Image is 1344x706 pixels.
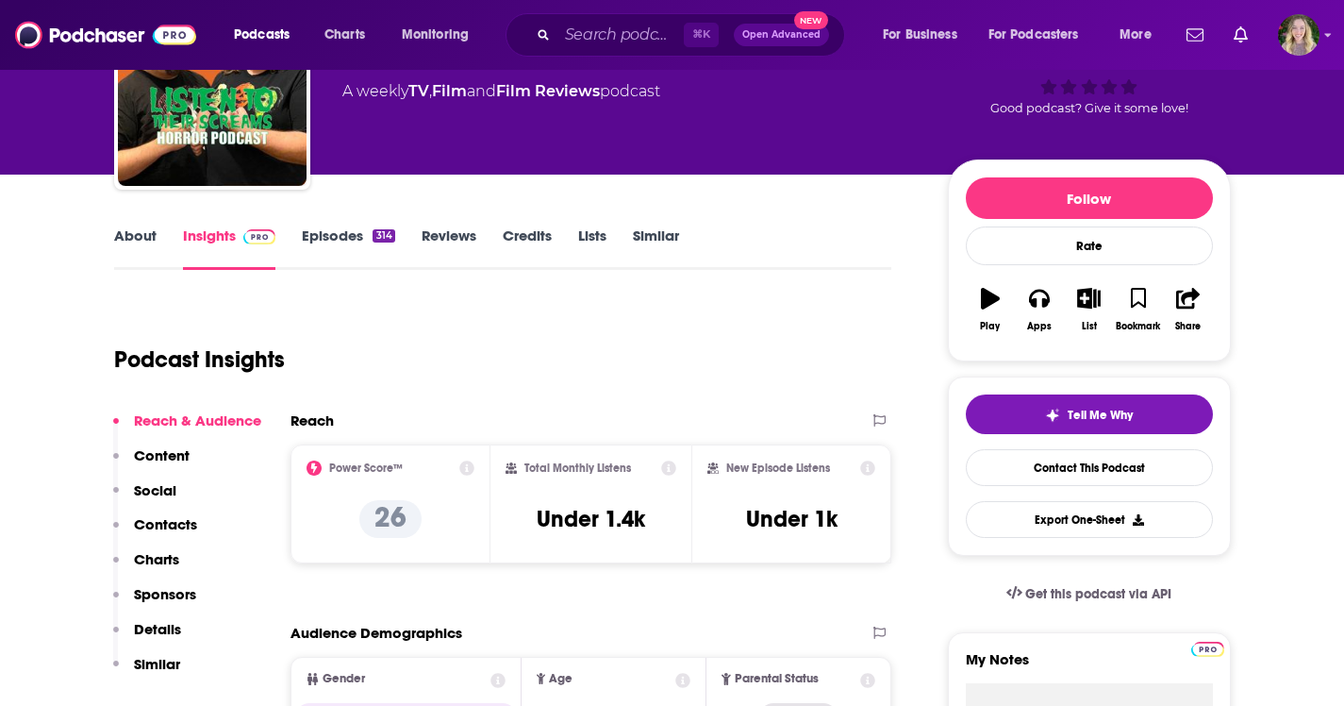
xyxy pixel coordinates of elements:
p: Similar [134,655,180,673]
button: open menu [389,20,493,50]
button: open menu [870,20,981,50]
button: Play [966,276,1015,344]
h2: Power Score™ [329,462,403,475]
button: Open AdvancedNew [734,24,829,46]
button: Apps [1015,276,1064,344]
a: InsightsPodchaser Pro [183,227,276,270]
span: Charts [324,22,365,48]
a: Show notifications dropdown [1179,19,1211,51]
h1: Podcast Insights [114,345,285,374]
span: Parental Status [735,673,819,685]
div: A weekly podcast [342,80,660,103]
span: Age [549,673,572,685]
button: Reach & Audience [113,412,261,446]
button: open menu [976,20,1106,50]
button: Social [113,481,176,516]
h2: Total Monthly Listens [524,462,631,475]
h3: Under 1.4k [537,505,645,533]
a: Lists [578,227,606,270]
button: tell me why sparkleTell Me Why [966,395,1213,434]
div: Bookmark [1116,321,1160,332]
span: Podcasts [234,22,290,48]
div: Search podcasts, credits, & more... [523,13,863,57]
span: For Business [883,22,957,48]
button: Content [113,446,190,481]
span: Gender [323,673,365,685]
span: Monitoring [402,22,469,48]
p: Content [134,446,190,464]
div: List [1082,321,1097,332]
img: Podchaser Pro [243,229,276,244]
button: Similar [113,655,180,690]
span: More [1120,22,1152,48]
img: tell me why sparkle [1045,408,1060,423]
a: Get this podcast via API [991,571,1187,617]
span: Get this podcast via API [1025,586,1171,602]
input: Search podcasts, credits, & more... [557,20,684,50]
img: Podchaser - Follow, Share and Rate Podcasts [15,17,196,53]
span: Logged in as lauren19365 [1278,14,1319,56]
button: Details [113,620,181,655]
span: Tell Me Why [1068,408,1133,423]
span: , [429,82,432,100]
a: Contact This Podcast [966,449,1213,486]
a: Show notifications dropdown [1226,19,1255,51]
span: and [467,82,496,100]
a: Episodes314 [302,227,394,270]
p: Social [134,481,176,499]
button: Share [1163,276,1212,344]
a: Pro website [1191,639,1224,657]
span: Open Advanced [742,30,821,40]
a: Credits [503,227,552,270]
p: Charts [134,550,179,568]
button: List [1064,276,1113,344]
h2: Reach [290,412,334,429]
span: New [794,11,828,29]
img: Podchaser Pro [1191,642,1224,657]
a: TV [408,82,429,100]
span: For Podcasters [988,22,1079,48]
p: 26 [359,500,422,538]
button: open menu [221,20,314,50]
button: Follow [966,177,1213,219]
span: ⌘ K [684,23,719,47]
a: Film [432,82,467,100]
button: Sponsors [113,585,196,620]
button: Charts [113,550,179,585]
p: Sponsors [134,585,196,603]
span: Good podcast? Give it some love! [990,101,1188,115]
a: Charts [312,20,376,50]
a: Film Reviews [496,82,600,100]
a: Reviews [422,227,476,270]
label: My Notes [966,650,1213,683]
div: Apps [1027,321,1052,332]
div: Play [980,321,1000,332]
button: Contacts [113,515,197,550]
p: Reach & Audience [134,412,261,429]
p: Contacts [134,515,197,533]
h2: New Episode Listens [726,462,830,475]
div: 314 [373,229,394,243]
h2: Audience Demographics [290,624,462,642]
div: Share [1175,321,1201,332]
button: Export One-Sheet [966,501,1213,538]
button: Bookmark [1114,276,1163,344]
img: User Profile [1278,14,1319,56]
div: Rate [966,227,1213,265]
button: open menu [1106,20,1175,50]
h3: Under 1k [746,505,838,533]
p: Details [134,620,181,638]
button: Show profile menu [1278,14,1319,56]
a: About [114,227,157,270]
a: Similar [633,227,679,270]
